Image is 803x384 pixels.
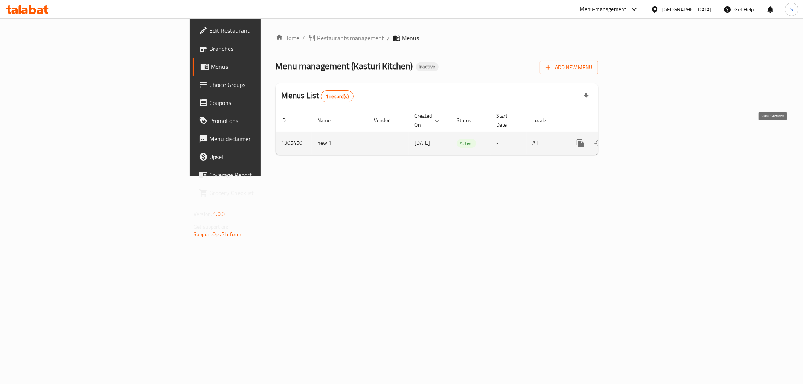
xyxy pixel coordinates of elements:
[194,229,241,239] a: Support.OpsPlatform
[276,109,650,155] table: enhanced table
[321,93,353,100] span: 1 record(s)
[282,90,354,102] h2: Menus List
[211,62,318,71] span: Menus
[312,132,368,155] td: new 1
[193,94,324,112] a: Coupons
[209,152,318,161] span: Upsell
[497,111,518,129] span: Start Date
[209,170,318,179] span: Coverage Report
[415,138,430,148] span: [DATE]
[318,116,341,125] span: Name
[193,130,324,148] a: Menu disclaimer
[209,134,318,143] span: Menu disclaimer
[194,222,228,232] span: Get support on:
[416,62,439,71] div: Inactive
[527,132,565,155] td: All
[590,134,608,152] button: Change Status
[193,166,324,184] a: Coverage Report
[790,5,793,14] span: S
[209,26,318,35] span: Edit Restaurant
[193,21,324,39] a: Edit Restaurant
[662,5,712,14] div: [GEOGRAPHIC_DATA]
[193,58,324,76] a: Menus
[546,63,592,72] span: Add New Menu
[415,111,442,129] span: Created On
[193,112,324,130] a: Promotions
[533,116,556,125] span: Locale
[213,209,225,219] span: 1.0.0
[276,33,598,42] nav: breadcrumb
[491,132,527,155] td: -
[317,33,384,42] span: Restaurants management
[387,33,390,42] li: /
[457,116,481,125] span: Status
[374,116,400,125] span: Vendor
[571,134,590,152] button: more
[577,87,595,105] div: Export file
[193,39,324,58] a: Branches
[565,109,650,132] th: Actions
[209,116,318,125] span: Promotions
[209,44,318,53] span: Branches
[321,90,354,102] div: Total records count
[580,5,626,14] div: Menu-management
[209,80,318,89] span: Choice Groups
[457,139,476,148] span: Active
[282,116,296,125] span: ID
[416,64,439,70] span: Inactive
[402,33,419,42] span: Menus
[308,33,384,42] a: Restaurants management
[540,61,598,74] button: Add New Menu
[193,184,324,202] a: Grocery Checklist
[194,209,212,219] span: Version:
[209,98,318,107] span: Coupons
[193,76,324,94] a: Choice Groups
[209,188,318,197] span: Grocery Checklist
[193,148,324,166] a: Upsell
[276,58,413,74] span: Menu management ( Kasturi Kitchen )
